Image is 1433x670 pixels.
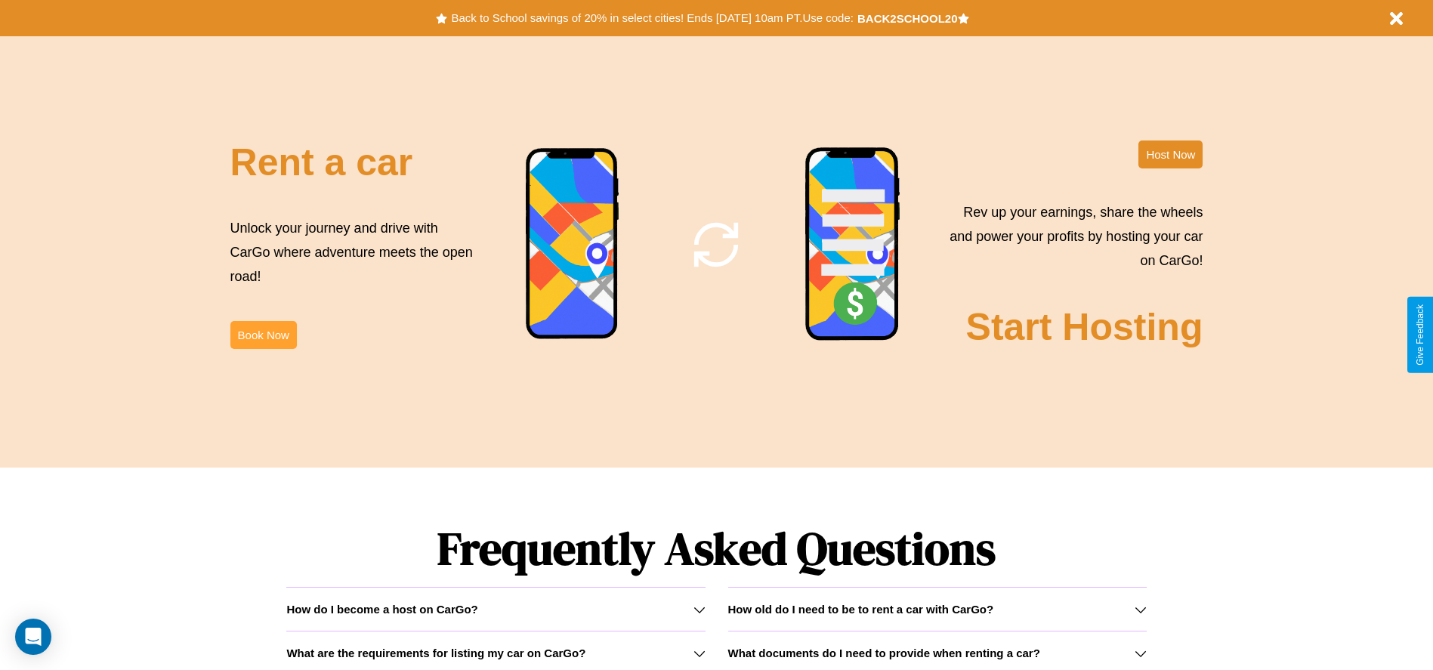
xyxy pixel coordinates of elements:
[940,200,1203,273] p: Rev up your earnings, share the wheels and power your profits by hosting your car on CarGo!
[447,8,857,29] button: Back to School savings of 20% in select cities! Ends [DATE] 10am PT.Use code:
[286,647,585,659] h3: What are the requirements for listing my car on CarGo?
[857,12,958,25] b: BACK2SCHOOL20
[1415,304,1425,366] div: Give Feedback
[966,305,1203,349] h2: Start Hosting
[525,147,620,341] img: phone
[728,647,1040,659] h3: What documents do I need to provide when renting a car?
[286,510,1146,587] h1: Frequently Asked Questions
[230,216,478,289] p: Unlock your journey and drive with CarGo where adventure meets the open road!
[15,619,51,655] div: Open Intercom Messenger
[728,603,994,616] h3: How old do I need to be to rent a car with CarGo?
[1138,140,1203,168] button: Host Now
[230,321,297,349] button: Book Now
[805,147,901,343] img: phone
[286,603,477,616] h3: How do I become a host on CarGo?
[230,140,413,184] h2: Rent a car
